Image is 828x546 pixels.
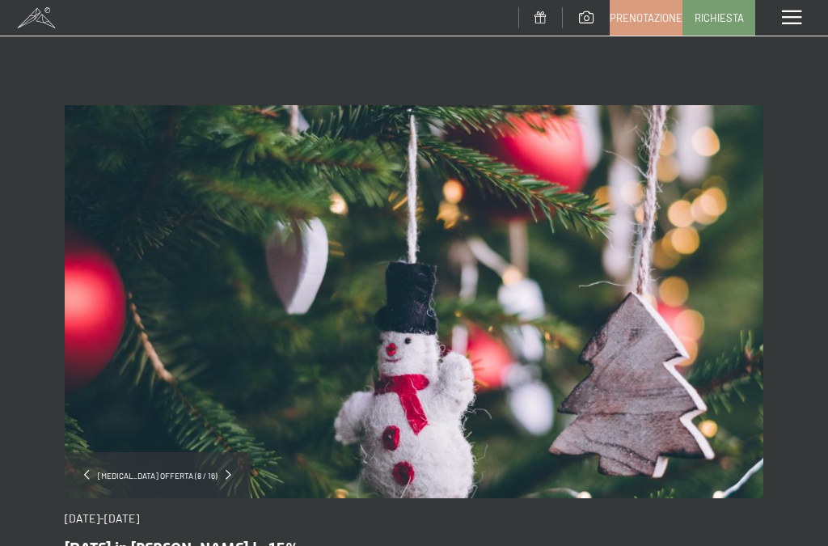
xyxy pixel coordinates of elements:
[610,11,682,25] span: Prenotazione
[610,1,682,35] a: Prenotazione
[65,105,763,498] img: Natale in montagna | -15%
[65,511,139,525] span: [DATE]-[DATE]
[90,470,226,481] span: [MEDICAL_DATA] offerta (8 / 16)
[683,1,754,35] a: Richiesta
[695,11,744,25] span: Richiesta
